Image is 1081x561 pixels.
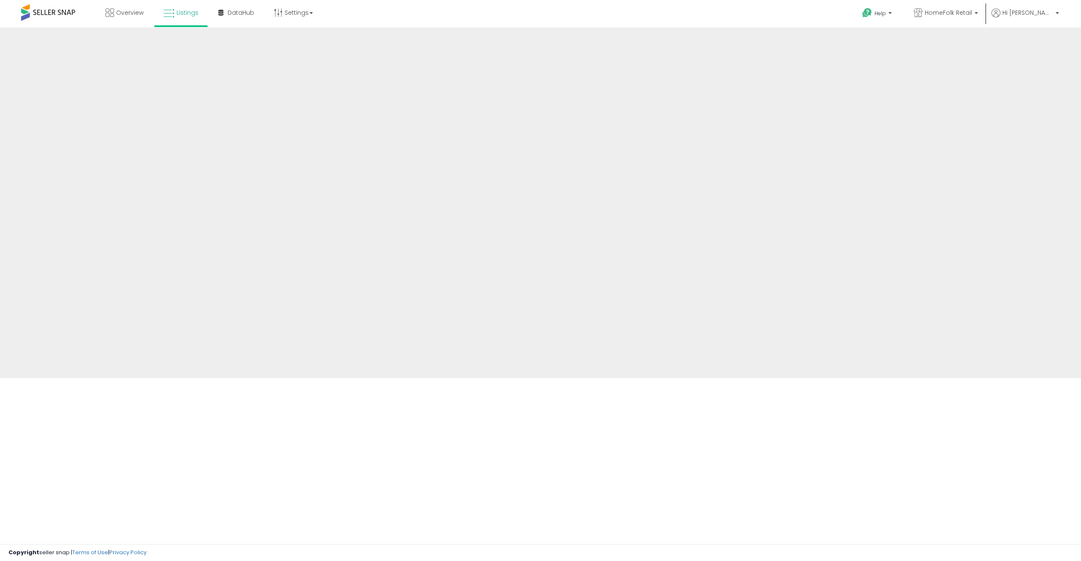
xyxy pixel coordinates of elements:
[1002,8,1053,17] span: Hi [PERSON_NAME]
[862,8,872,18] i: Get Help
[925,8,972,17] span: HomeFolk Retail
[856,1,900,27] a: Help
[875,10,886,17] span: Help
[991,8,1059,27] a: Hi [PERSON_NAME]
[177,8,198,17] span: Listings
[116,8,144,17] span: Overview
[228,8,254,17] span: DataHub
